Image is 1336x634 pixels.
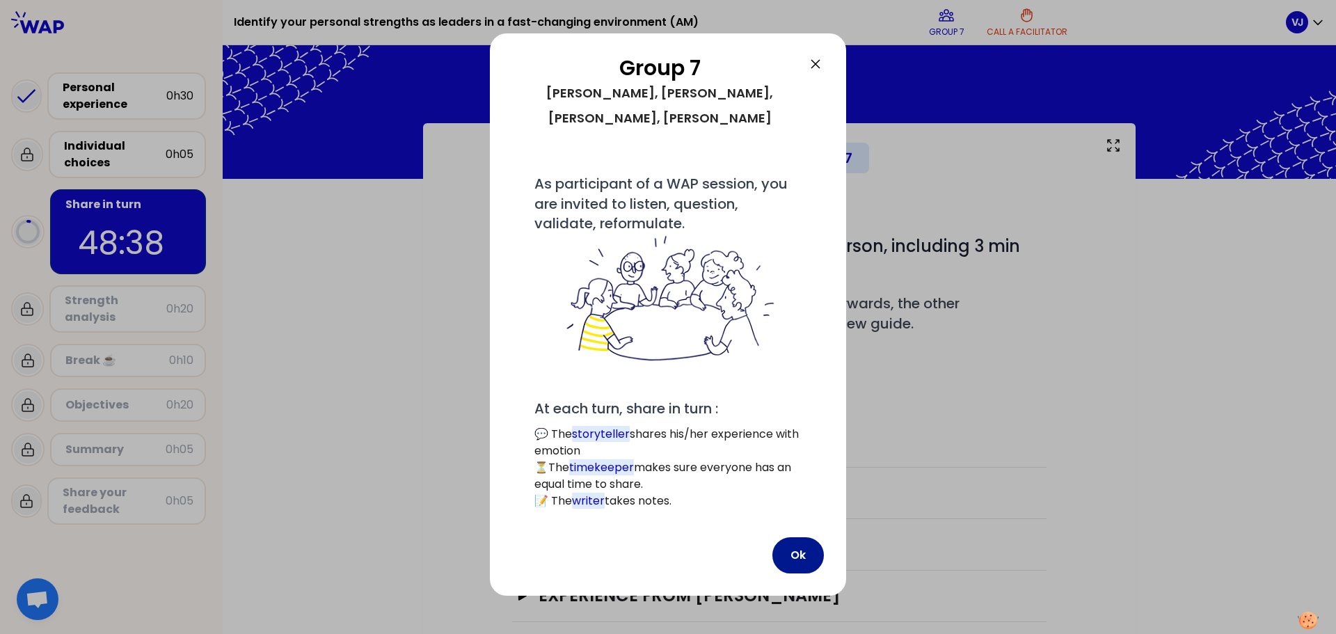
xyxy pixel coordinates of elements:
[772,537,824,573] button: Ok
[534,399,718,418] span: At each turn, share in turn :
[572,426,630,442] mark: storyteller
[534,493,802,509] p: 📝 The takes notes.
[534,459,802,493] p: ⏳The makes sure everyone has an equal time to share.
[569,459,634,475] mark: timekeeper
[572,493,605,509] mark: writer
[512,56,807,81] h2: Group 7
[534,174,802,365] span: As participant of a WAP session, you are invited to listen, question, validate, reformulate.
[559,233,777,365] img: filesOfInstructions%2Fbienvenue%20dans%20votre%20groupe%20-%20petit.png
[534,426,802,459] p: 💬 The shares his/her experience with emotion
[512,81,807,131] div: [PERSON_NAME], [PERSON_NAME], [PERSON_NAME], [PERSON_NAME]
